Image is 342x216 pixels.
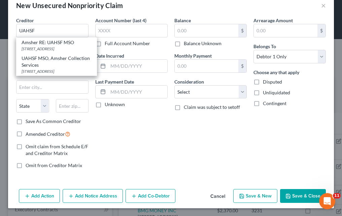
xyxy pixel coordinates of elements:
input: MM/DD/YYYY [108,60,167,72]
label: Consideration [174,78,204,85]
label: Balance [174,17,191,24]
button: Add Notice Address [63,189,123,203]
span: Omit claim from Schedule E/F and Creditor Matrix [26,144,88,156]
div: $ [317,24,326,37]
div: $ [238,60,246,72]
div: UAHSF MSO, Amsher Collection Services [22,55,92,68]
label: Last Payment Date [95,78,134,85]
span: Belongs To [253,43,276,49]
div: Amsher RE: UAHSF MSO [22,39,92,46]
input: 0.00 [254,24,317,37]
label: Monthly Payment [174,52,212,59]
label: Date Incurred [95,52,124,59]
input: XXXX [95,24,168,37]
label: Full Account Number [105,40,150,47]
input: Enter city... [16,81,88,93]
div: $ [238,24,246,37]
button: Save & Close [280,189,326,203]
label: Arrearage Amount [253,17,293,24]
input: Search creditor by name... [16,24,89,37]
span: Claim was subject to setoff [184,104,240,110]
input: 0.00 [175,24,238,37]
button: × [321,1,326,9]
input: Enter zip... [56,99,89,113]
span: 11 [333,193,341,198]
button: Add Action [19,189,60,203]
button: Save & New [233,189,277,203]
button: Cancel [205,190,231,203]
label: Choose any that apply [253,69,299,76]
span: Unliquidated [263,90,290,95]
input: MM/DD/YYYY [108,86,167,98]
button: Add Co-Debtor [126,189,175,203]
iframe: Intercom live chat [319,193,335,209]
span: Contingent [263,100,286,106]
div: [STREET_ADDRESS] [22,46,92,52]
span: Amended Creditor [26,131,65,137]
input: 0.00 [175,60,238,72]
label: Account Number (last 4) [95,17,146,24]
span: Omit from Creditor Matrix [26,162,82,168]
span: Creditor [16,18,34,23]
label: Unknown [105,101,125,108]
div: New Unsecured Nonpriority Claim [16,1,123,10]
label: Save As Common Creditor [26,118,81,125]
label: Balance Unknown [184,40,221,47]
div: [STREET_ADDRESS] [22,68,92,74]
span: Disputed [263,79,282,85]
